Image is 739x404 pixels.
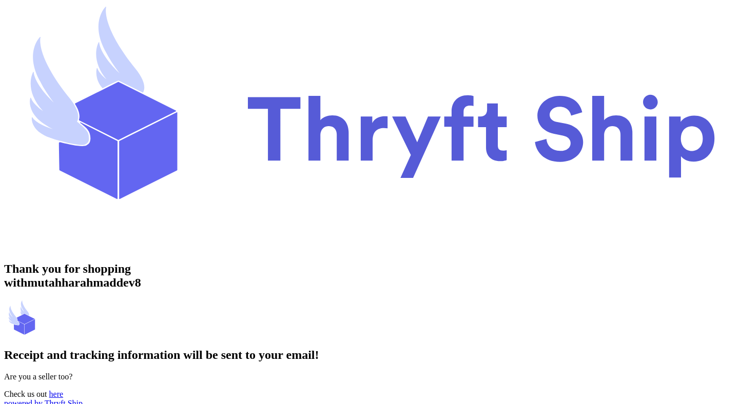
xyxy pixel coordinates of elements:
p: Are you a seller too? [4,372,735,381]
h2: Receipt and tracking information will be sent to your email! [4,348,735,362]
a: here [49,390,64,398]
div: Check us out [4,372,735,399]
h2: Thank you for shopping with mutahharahmaddev8 [4,262,735,290]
